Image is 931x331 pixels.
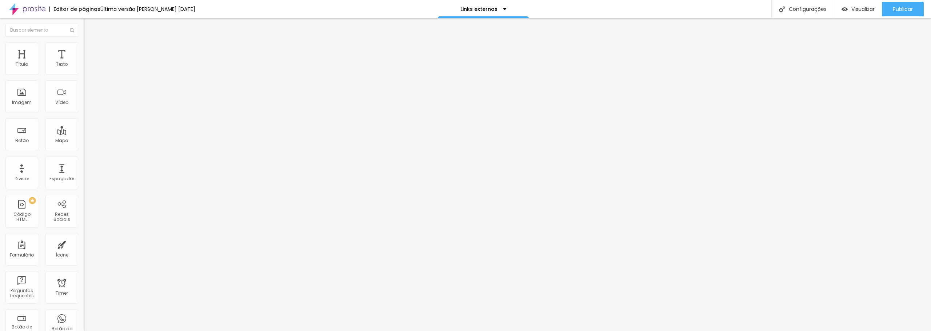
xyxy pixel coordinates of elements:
div: Redes Sociais [47,212,76,222]
div: Editor de páginas [49,7,100,12]
div: Mapa [55,138,68,143]
span: Publicar [893,6,913,12]
div: Imagem [12,100,32,105]
div: Título [16,62,28,67]
div: Código HTML [7,212,36,222]
div: Timer [56,291,68,296]
div: Divisor [15,176,29,181]
div: Formulário [10,253,34,258]
button: Publicar [882,2,924,16]
span: Visualizar [851,6,875,12]
div: Ícone [56,253,68,258]
button: Visualizar [834,2,882,16]
img: Icone [70,28,74,32]
img: view-1.svg [842,6,848,12]
div: Vídeo [55,100,68,105]
div: Botão [15,138,29,143]
div: Espaçador [49,176,74,181]
div: Perguntas frequentes [7,288,36,299]
input: Buscar elemento [5,24,78,37]
img: Icone [779,6,785,12]
div: Texto [56,62,68,67]
p: Links externos [460,7,498,12]
div: Última versão [PERSON_NAME] [DATE] [100,7,195,12]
